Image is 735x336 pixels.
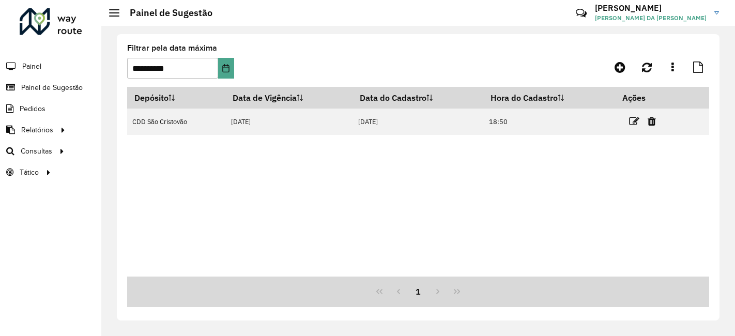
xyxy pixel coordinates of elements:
button: 1 [408,282,428,301]
span: Pedidos [20,103,45,114]
span: Painel de Sugestão [21,82,83,93]
td: [DATE] [353,109,483,135]
th: Depósito [127,87,225,109]
th: Data do Cadastro [353,87,483,109]
span: Consultas [21,146,52,157]
th: Data de Vigência [225,87,353,109]
td: [DATE] [225,109,353,135]
th: Hora do Cadastro [484,87,616,109]
a: Editar [629,114,639,128]
span: Painel [22,61,41,72]
h3: [PERSON_NAME] [595,3,707,13]
label: Filtrar pela data máxima [127,42,217,54]
span: [PERSON_NAME] DA [PERSON_NAME] [595,13,707,23]
td: CDD São Cristovão [127,109,225,135]
th: Ações [616,87,678,109]
a: Excluir [648,114,656,128]
span: Tático [20,167,39,178]
h2: Painel de Sugestão [119,7,212,19]
td: 18:50 [484,109,616,135]
a: Contato Rápido [570,2,592,24]
button: Choose Date [218,58,234,79]
span: Relatórios [21,125,53,135]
